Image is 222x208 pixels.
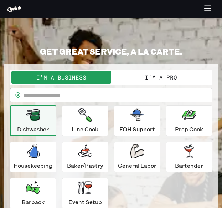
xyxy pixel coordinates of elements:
[22,198,45,206] p: Barback
[166,142,212,172] button: Bartender
[114,142,160,172] button: General Labor
[166,105,212,136] button: Prep Cook
[118,161,156,170] p: General Labor
[175,161,203,170] p: Bartender
[111,71,211,84] button: I'm a Pro
[68,198,102,206] p: Event Setup
[17,125,49,133] p: Dishwasher
[175,125,203,133] p: Prep Cook
[119,125,155,133] p: FOH Support
[10,105,56,136] button: Dishwasher
[4,46,218,56] h2: GET GREAT SERVICE, A LA CARTE.
[72,125,98,133] p: Line Cook
[10,142,56,172] button: Housekeeping
[114,105,160,136] button: FOH Support
[67,161,103,170] p: Baker/Pastry
[11,71,111,84] button: I'm a Business
[62,142,108,172] button: Baker/Pastry
[62,105,108,136] button: Line Cook
[14,161,52,170] p: Housekeeping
